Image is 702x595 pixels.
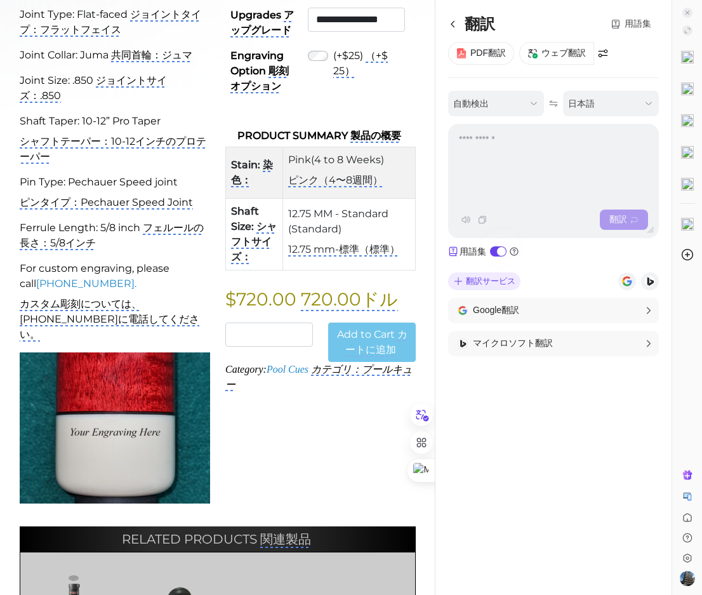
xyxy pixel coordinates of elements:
monica-translate-origin-text: Pink [288,154,311,166]
monica-translate-translate: 720.00ドル [301,288,398,311]
monica-translate-translate: 共同首輪：ジュマ [111,49,192,62]
monica-translate-origin-text: Pin Type: Pechauer Speed joint [20,176,178,188]
monica-translate-origin-text: Category: [225,364,267,375]
monica-translate-origin-text: Stain: [231,159,260,171]
monica-translate-origin-text: Shaft Size: [231,205,259,232]
monica-translate-origin-text: (+$25) [333,50,363,62]
monica-translate-translate: 彫刻オプション [230,65,289,93]
monica-translate-translate: カスタム彫刻については、[PHONE_NUMBER]に電話してください。 [20,298,199,342]
monica-translate-translate: アップグレード [230,9,294,37]
a: Pool Cues [267,364,308,375]
monica-translate-translate: シャフトテーパー：10-12インチのプロテーパー [20,135,206,164]
monica-translate-translate: シャフトサイズ： [231,220,277,264]
monica-translate-origin-text: Ferrule Length: 5/8 inch [20,222,140,234]
monica-translate-origin-text: Joint Collar: Juma [20,49,109,61]
monica-translate-origin-text: Product Summary [237,130,348,142]
monica-translate-origin-text: 12.75 MM - Standard (Standard) [288,208,388,235]
monica-translate-origin-text: Upgrades [230,9,281,21]
monica-translate-translate: （+$ 25） [333,50,388,78]
monica-translate-origin-text: Engraving Option [230,50,284,77]
monica-translate-translate: 製品の概要 [350,130,401,143]
monica-translate-translate: 12.75 mm-標準（標準） [288,243,400,257]
monica-translate-origin-text: (4 to 8 Weeks) [311,154,384,166]
monica-translate-origin-text: Joint Type: Flat-faced [20,8,128,20]
monica-translate-origin-text: $720.00 [225,288,296,310]
monica-translate-origin-text: Related products [122,531,257,547]
monica-translate-translate: カテゴリ：プールキュー [225,364,413,391]
a: [PHONE_NUMBER]. [36,277,136,290]
monica-translate-translate: ピンタイプ：Pechauer Speed Joint [20,196,193,210]
monica-translate-origin-text: Joint Size: .850 [20,74,93,86]
monica-translate-translate: 関連製品 [260,531,311,548]
monica-translate-origin-text: Shaft Taper: 10-12” Pro Taper [20,115,161,127]
monica-translate-translate: ピンク（4〜8週間） [288,174,383,187]
monica-translate-origin-text: For custom engraving, please call [20,262,169,290]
